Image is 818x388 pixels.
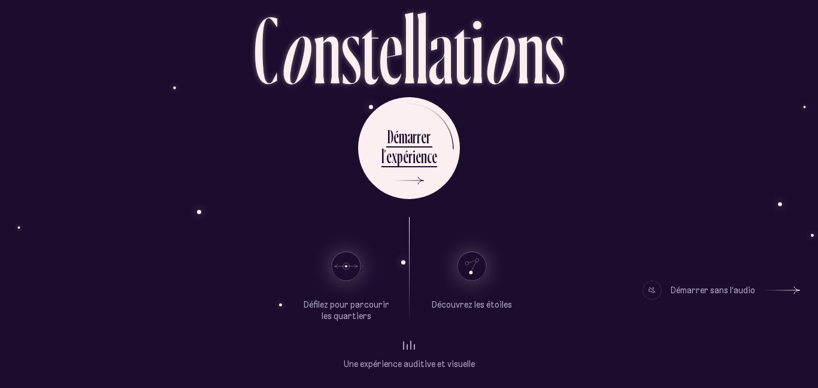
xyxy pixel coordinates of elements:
div: é [393,125,399,148]
div: c [427,145,432,168]
div: l [381,145,384,168]
div: s [341,1,361,97]
div: Démarrer sans l’audio [671,281,755,300]
div: m [399,125,407,148]
div: r [408,145,413,168]
div: n [421,145,427,168]
div: l [403,1,416,97]
div: e [421,125,426,148]
div: r [413,125,417,148]
div: r [426,125,431,148]
p: Défilez pour parcourir les quartiers [301,299,391,323]
div: l [416,1,428,97]
button: Démarrerl’expérience [358,97,460,199]
div: a [407,125,413,148]
div: a [428,1,453,97]
div: n [517,1,544,97]
div: x [392,145,397,168]
div: t [453,1,471,97]
p: Une expérience auditive et visuelle [344,359,475,371]
div: o [278,1,313,97]
div: r [417,125,421,148]
div: C [253,1,278,97]
div: s [544,1,565,97]
div: e [386,145,392,168]
div: n [313,1,341,97]
button: Démarrer sans l’audio [643,281,800,300]
div: e [416,145,421,168]
div: o [482,1,517,97]
div: t [361,1,379,97]
div: é [403,145,408,168]
div: i [471,1,484,97]
div: D [387,125,393,148]
div: ’ [384,145,386,168]
div: i [413,145,416,168]
div: e [379,1,403,97]
div: p [397,145,403,168]
div: e [432,145,437,168]
p: Découvrez les étoiles [432,299,512,311]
